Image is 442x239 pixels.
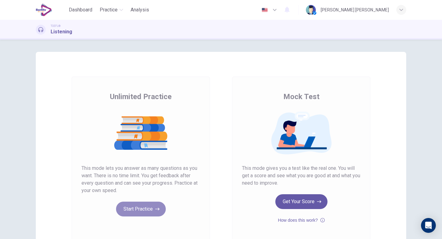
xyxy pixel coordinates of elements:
[36,4,52,16] img: EduSynch logo
[421,218,436,233] div: Open Intercom Messenger
[275,194,327,209] button: Get Your Score
[81,165,200,194] span: This mode lets you answer as many questions as you want. There is no time limit. You get feedback...
[36,4,66,16] a: EduSynch logo
[278,216,324,224] button: How does this work?
[306,5,316,15] img: Profile picture
[128,4,152,15] button: Analysis
[321,6,389,14] div: [PERSON_NAME] [PERSON_NAME]
[69,6,92,14] span: Dashboard
[283,92,319,102] span: Mock Test
[100,6,118,14] span: Practice
[242,165,361,187] span: This mode gives you a test like the real one. You will get a score and see what you are good at a...
[97,4,126,15] button: Practice
[51,24,60,28] span: TOEFL®
[110,92,172,102] span: Unlimited Practice
[116,202,166,216] button: Start Practice
[261,8,269,12] img: en
[51,28,72,36] h1: Listening
[66,4,95,15] button: Dashboard
[131,6,149,14] span: Analysis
